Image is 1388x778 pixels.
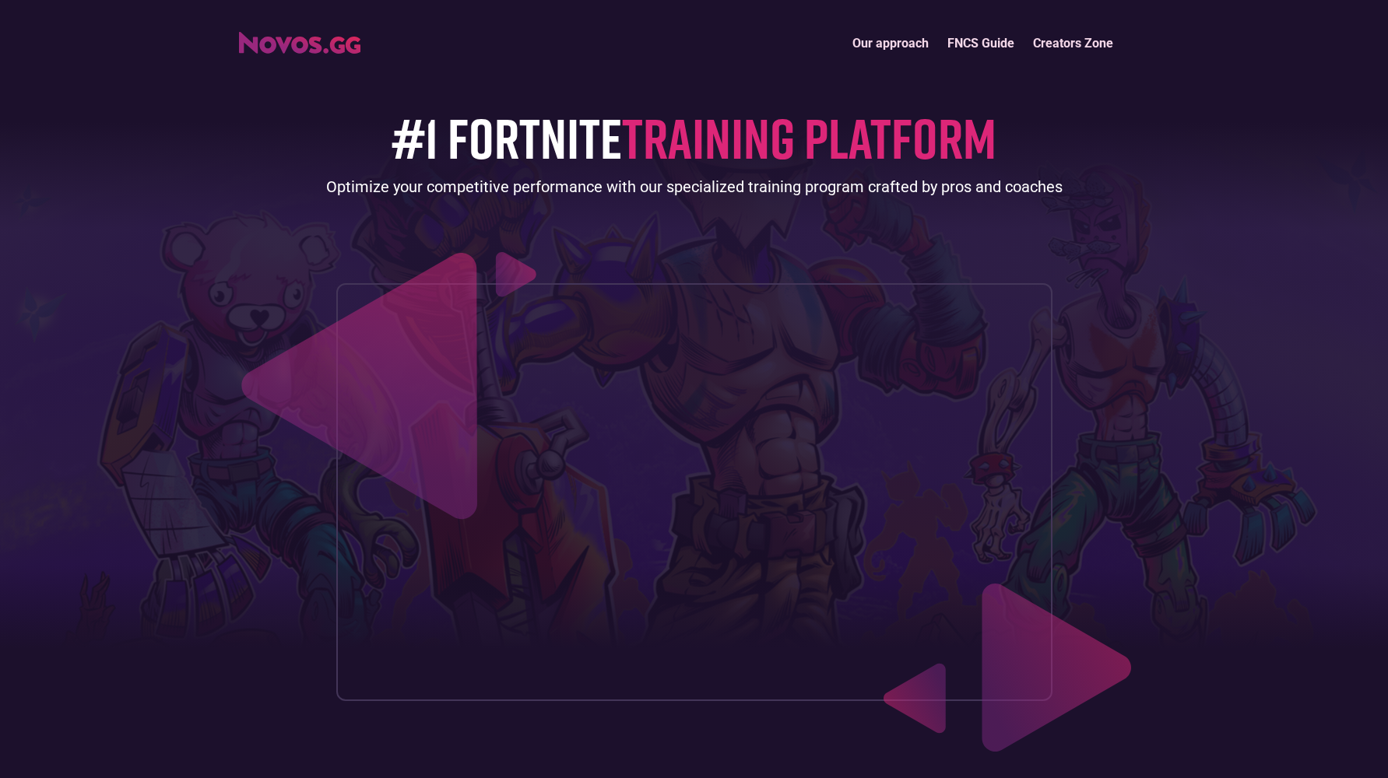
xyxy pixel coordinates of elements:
div: Optimize your competitive performance with our specialized training program crafted by pros and c... [326,176,1063,198]
span: TRAINING PLATFORM [622,103,996,171]
a: FNCS Guide [938,26,1024,60]
a: Creators Zone [1024,26,1123,60]
h1: #1 FORTNITE [392,107,996,168]
iframe: Increase your placement in 14 days (Novos.gg) [350,296,1039,687]
a: Our approach [843,26,938,60]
